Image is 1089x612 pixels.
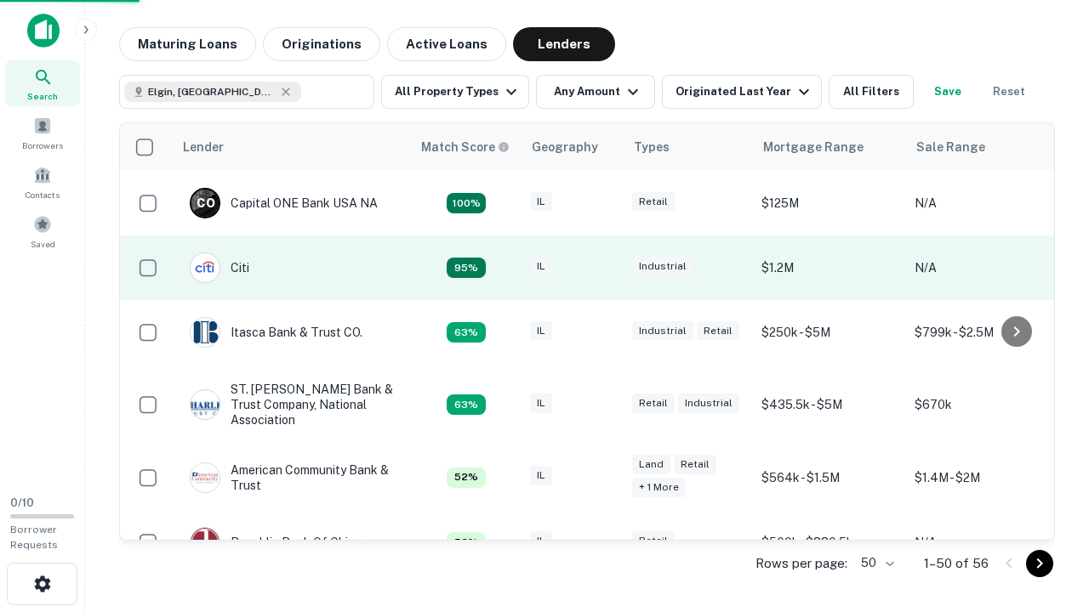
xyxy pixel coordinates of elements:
[421,138,510,156] div: Capitalize uses an advanced AI algorithm to match your search with the best lender. The match sco...
[753,510,906,575] td: $500k - $880.5k
[530,321,552,341] div: IL
[906,365,1059,445] td: $670k
[674,455,716,474] div: Retail
[263,27,380,61] button: Originations
[421,138,506,156] h6: Match Score
[632,455,670,474] div: Land
[530,531,552,551] div: IL
[632,394,675,413] div: Retail
[1004,476,1089,558] iframe: Chat Widget
[697,321,739,341] div: Retail
[906,300,1059,365] td: $799k - $2.5M
[190,317,362,348] div: Itasca Bank & Trust CO.
[27,14,60,48] img: capitalize-icon.png
[5,208,80,254] a: Saved
[190,462,394,493] div: American Community Bank & Trust
[173,123,411,171] th: Lender
[530,394,552,413] div: IL
[921,75,975,109] button: Save your search to get updates of matches that match your search criteria.
[148,84,276,99] span: Elgin, [GEOGRAPHIC_DATA], [GEOGRAPHIC_DATA]
[906,445,1059,510] td: $1.4M - $2M
[197,195,214,212] p: C O
[854,551,897,575] div: 50
[530,466,552,485] div: IL
[190,252,249,283] div: Citi
[530,192,552,212] div: IL
[632,531,675,551] div: Retail
[1026,550,1053,577] button: Go to next page
[447,258,486,278] div: Capitalize uses an advanced AI algorithm to match your search with the best lender. The match sco...
[190,382,394,428] div: ST. [PERSON_NAME] Bank & Trust Company, National Association
[5,110,80,156] a: Borrowers
[26,188,60,201] span: Contacts
[662,75,822,109] button: Originated Last Year
[632,478,686,497] div: + 1 more
[906,123,1059,171] th: Sale Range
[447,532,486,552] div: Capitalize uses an advanced AI algorithm to match your search with the best lender. The match sco...
[183,137,224,157] div: Lender
[634,137,670,157] div: Types
[753,300,906,365] td: $250k - $5M
[22,139,63,152] span: Borrowers
[906,171,1059,235] td: N/A
[31,237,55,251] span: Saved
[753,445,906,510] td: $564k - $1.5M
[447,193,486,213] div: Capitalize uses an advanced AI algorithm to match your search with the best lender. The match sco...
[522,123,624,171] th: Geography
[191,528,220,557] img: picture
[447,394,486,415] div: Capitalize uses an advanced AI algorithm to match your search with the best lender. The match sco...
[676,82,814,102] div: Originated Last Year
[447,467,486,488] div: Capitalize uses an advanced AI algorithm to match your search with the best lender. The match sco...
[10,496,34,509] span: 0 / 10
[924,553,989,574] p: 1–50 of 56
[447,322,486,343] div: Capitalize uses an advanced AI algorithm to match your search with the best lender. The match sco...
[624,123,753,171] th: Types
[753,365,906,445] td: $435.5k - $5M
[27,89,58,103] span: Search
[632,257,693,276] div: Industrial
[982,75,1036,109] button: Reset
[906,235,1059,300] td: N/A
[381,75,529,109] button: All Property Types
[536,75,655,109] button: Any Amount
[753,171,906,235] td: $125M
[678,394,739,413] div: Industrial
[191,390,220,419] img: picture
[190,188,378,218] div: Capital ONE Bank USA NA
[632,321,693,341] div: Industrial
[753,235,906,300] td: $1.2M
[191,463,220,492] img: picture
[191,318,220,347] img: picture
[190,527,376,558] div: Republic Bank Of Chicago
[530,257,552,276] div: IL
[532,137,598,157] div: Geography
[191,253,220,282] img: picture
[632,192,675,212] div: Retail
[387,27,506,61] button: Active Loans
[5,60,80,106] a: Search
[119,27,256,61] button: Maturing Loans
[916,137,985,157] div: Sale Range
[513,27,615,61] button: Lenders
[763,137,864,157] div: Mortgage Range
[753,123,906,171] th: Mortgage Range
[411,123,522,171] th: Capitalize uses an advanced AI algorithm to match your search with the best lender. The match sco...
[5,159,80,205] a: Contacts
[755,553,847,574] p: Rows per page:
[10,524,58,551] span: Borrower Requests
[906,510,1059,575] td: N/A
[829,75,914,109] button: All Filters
